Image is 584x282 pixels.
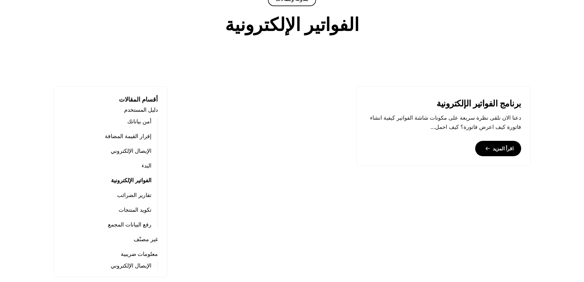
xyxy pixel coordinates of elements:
[142,161,151,170] a: البدء
[105,132,151,141] a: إقرار القيمة المضافة
[124,106,158,114] a: دليل المستخدم
[111,176,151,185] a: الفواتير الإلكترونية
[117,191,151,199] a: تقارير الضرائب
[134,235,158,244] a: غير مصنّف
[119,206,151,214] a: تكويد المنتجات
[119,95,158,103] strong: أقسام المقالات
[111,147,151,155] a: الإيصال الإلكتروني
[108,220,151,229] a: رفع البيانات المجمع
[111,261,151,270] a: الإيصال الإلكتروني
[366,113,521,132] p: دعنا الان نلقى نظرة سريعة على مكونات شاشة الفواتير كيفية انشاء فاتورة كيف اعرض فاتورة؟ كيف احمل...
[437,99,521,109] a: برنامج الفواتير الإلكترونية
[121,250,158,258] a: معلومات ضريبية
[475,141,521,156] a: اقرأ المزيد
[225,15,359,35] span: الفواتير الإلكترونية
[109,15,475,35] h1: التصنيف:
[127,117,151,126] a: أمن بياناتك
